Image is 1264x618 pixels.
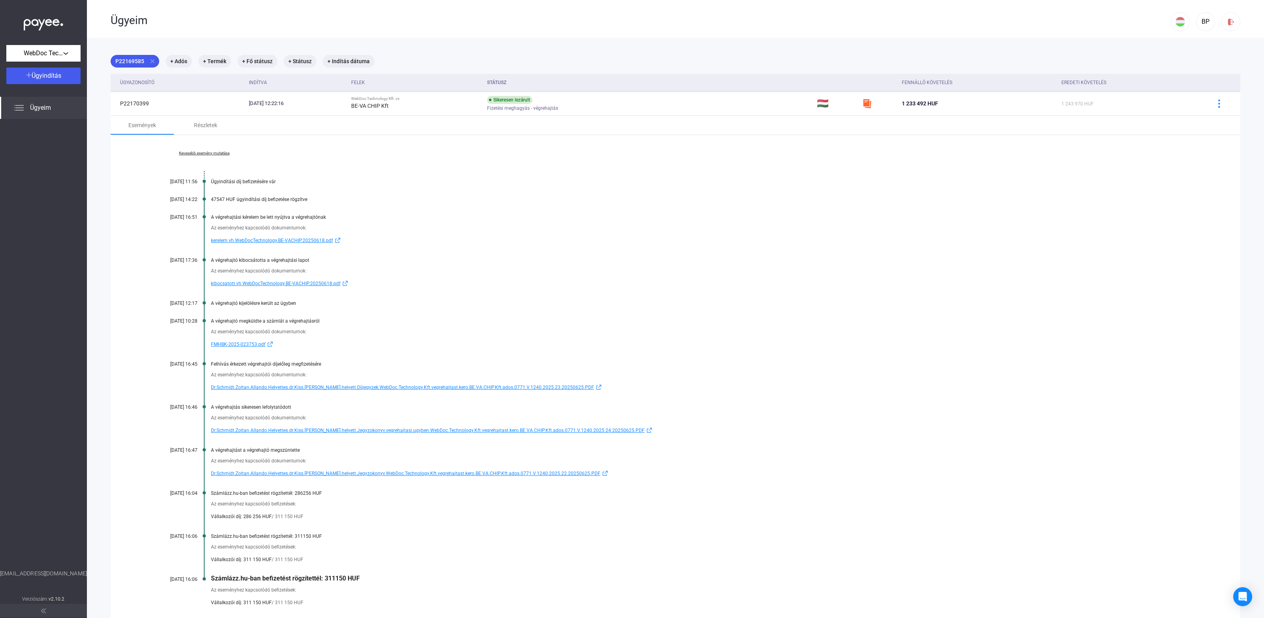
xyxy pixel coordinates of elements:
[150,577,197,582] div: [DATE] 16:06
[211,426,1201,435] a: Dr.Schmidt.Zoltan.Allando.Helyettes.dr.Kiss.[PERSON_NAME].helyett.Jegyzokonyv.vegrehajtasi.ugyben...
[1176,17,1185,26] img: HU
[26,72,32,78] img: plus-white.svg
[484,74,814,92] th: Státusz
[211,214,1201,220] div: A végrehajtási kérelem be lett nyújtva a végrehajtónak
[249,100,345,107] div: [DATE] 12:22:16
[249,78,267,87] div: Indítva
[211,447,1201,453] div: A végrehajtást a végrehajtó megszüntette
[211,414,1201,422] div: Az eseményhez kapcsolódó dokumentumok:
[211,555,272,564] span: Vállalkozói díj: 311 150 HUF
[211,340,1201,349] a: FMHBK-2025-023753.pdfexternal-link-blue
[323,55,374,68] mat-chip: + Indítás dátuma
[1061,101,1094,107] span: 1 243 970 HUF
[150,197,197,202] div: [DATE] 14:22
[150,361,197,367] div: [DATE] 16:45
[237,55,277,68] mat-chip: + Fő státusz
[351,96,481,101] div: WebDoc Technology Kft. vs
[211,279,340,288] span: kibocsatott.vh.WebDocTechnology.BE-VACHIP.20250618.pdf
[814,92,859,115] td: 🇭🇺
[1061,78,1106,87] div: Eredeti követelés
[351,103,389,109] strong: BE-VA CHIP Kft
[211,383,1201,392] a: Dr.Schmidt.Zoltan.Allando.Helyettes.dr.Kiss.[PERSON_NAME].helyett.Dijjegyzek.WebDoc.Technology.Kf...
[198,55,231,68] mat-chip: + Termék
[902,100,938,107] span: 1 233 492 HUF
[211,533,1201,539] div: Számlázz.hu-ban befizetést rögzítettél: 311150 HUF
[49,596,65,602] strong: v2.10.2
[594,384,604,390] img: external-link-blue
[211,512,272,521] span: Vállalkozói díj: 286 256 HUF
[351,78,365,87] div: Felek
[272,555,303,564] span: / 311 150 HUF
[30,103,51,113] span: Ügyeim
[6,45,81,62] button: WebDoc Technology Kft.
[120,78,154,87] div: Ügyazonosító
[150,151,258,156] a: Kevesebb esemény mutatása
[249,78,345,87] div: Indítva
[1196,12,1215,31] button: BP
[211,328,1201,336] div: Az eseményhez kapcsolódó dokumentumok:
[211,197,1201,202] div: 47547 HUF ügyindítási díj befizetése rögzítve
[150,257,197,263] div: [DATE] 17:36
[211,586,1201,594] div: Az eseményhez kapcsolódó befizetések:
[1233,587,1252,606] div: Open Intercom Messenger
[211,361,1201,367] div: Felhívás érkezett végrehajtói díjelőleg megfizetésére
[211,457,1201,465] div: Az eseményhez kapcsolódó dokumentumok:
[600,470,610,476] img: external-link-blue
[211,267,1201,275] div: Az eseményhez kapcsolódó dokumentumok:
[24,49,63,58] span: WebDoc Technology Kft.
[211,404,1201,410] div: A végrehajtás sikeresen lefolytatódott
[265,341,275,347] img: external-link-blue
[111,55,159,68] mat-chip: P22169585
[120,78,243,87] div: Ügyazonosító
[150,318,197,324] div: [DATE] 10:28
[211,301,1201,306] div: A végrehajtó kijelölésre került az ügyben
[128,120,156,130] div: Események
[340,280,350,286] img: external-link-blue
[211,469,600,478] span: Dr.Schmidt.Zoltan.Allando.Helyettes.dr.Kiss.[PERSON_NAME].helyett.Jegyzokonyv.WebDoc.Technology.K...
[150,404,197,410] div: [DATE] 16:46
[487,96,532,104] div: Sikeresen lezárult
[211,500,1201,508] div: Az eseményhez kapcsolódó befizetések:
[14,103,24,113] img: list.svg
[166,55,192,68] mat-chip: + Adós
[211,426,645,435] span: Dr.Schmidt.Zoltan.Allando.Helyettes.dr.Kiss.[PERSON_NAME].helyett.Jegyzokonyv.vegrehajtasi.ugyben...
[1221,12,1240,31] button: logout-red
[194,120,217,130] div: Részletek
[211,543,1201,551] div: Az eseményhez kapcsolódó befizetések:
[149,58,156,65] mat-icon: close
[487,103,558,113] span: Fizetési meghagyás - végrehajtás
[32,72,61,79] span: Ügyindítás
[41,609,46,613] img: arrow-double-left-grey.svg
[1199,17,1212,26] div: BP
[211,371,1201,379] div: Az eseményhez kapcsolódó dokumentumok:
[150,179,197,184] div: [DATE] 11:56
[211,318,1201,324] div: A végrehajtó megküldte a számlát a végrehajtásról
[272,512,303,521] span: / 311 150 HUF
[211,236,333,245] span: kerelem.vh.WebDocTechnology.BE-VACHIP.20250618.pdf
[150,214,197,220] div: [DATE] 16:51
[211,490,1201,496] div: Számlázz.hu-ban befizetést rögzítettél: 286256 HUF
[351,78,481,87] div: Felek
[272,598,303,607] span: / 311 150 HUF
[902,78,952,87] div: Fennálló követelés
[211,383,594,392] span: Dr.Schmidt.Zoltan.Allando.Helyettes.dr.Kiss.[PERSON_NAME].helyett.Dijjegyzek.WebDoc.Technology.Kf...
[1211,95,1227,112] button: more-blue
[211,469,1201,478] a: Dr.Schmidt.Zoltan.Allando.Helyettes.dr.Kiss.[PERSON_NAME].helyett.Jegyzokonyv.WebDoc.Technology.K...
[24,15,63,31] img: white-payee-white-dot.svg
[862,99,872,108] img: szamlazzhu-mini
[111,92,246,115] td: P22170399
[150,533,197,539] div: [DATE] 16:06
[150,447,197,453] div: [DATE] 16:47
[333,237,342,243] img: external-link-blue
[1215,100,1223,108] img: more-blue
[6,68,81,84] button: Ügyindítás
[211,257,1201,263] div: A végrehajtó kibocsátotta a végrehajtási lapot
[1227,18,1235,26] img: logout-red
[1061,78,1201,87] div: Eredeti követelés
[211,236,1201,245] a: kerelem.vh.WebDocTechnology.BE-VACHIP.20250618.pdfexternal-link-blue
[211,179,1201,184] div: Ügyindítási díj befizetésére vár
[211,279,1201,288] a: kibocsatott.vh.WebDocTechnology.BE-VACHIP.20250618.pdfexternal-link-blue
[284,55,316,68] mat-chip: + Státusz
[150,490,197,496] div: [DATE] 16:04
[150,301,197,306] div: [DATE] 12:17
